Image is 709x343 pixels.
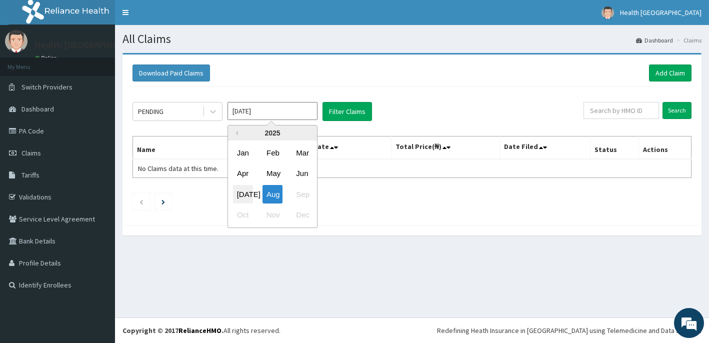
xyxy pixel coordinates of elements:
[35,54,59,61] a: Online
[233,185,253,203] div: Choose July 2025
[115,317,709,343] footer: All rights reserved.
[21,82,72,91] span: Switch Providers
[227,102,317,120] input: Select Month and Year
[662,102,691,119] input: Search
[262,185,282,203] div: Choose August 2025
[583,102,659,119] input: Search by HMO ID
[138,106,163,116] div: PENDING
[500,136,590,159] th: Date Filed
[228,125,317,140] div: 2025
[228,142,317,225] div: month 2025-08
[161,197,165,206] a: Next page
[139,197,143,206] a: Previous page
[21,104,54,113] span: Dashboard
[122,32,701,45] h1: All Claims
[391,136,500,159] th: Total Price(₦)
[437,325,701,335] div: Redefining Heath Insurance in [GEOGRAPHIC_DATA] using Telemedicine and Data Science!
[638,136,691,159] th: Actions
[178,326,221,335] a: RelianceHMO
[292,143,312,162] div: Choose March 2025
[233,143,253,162] div: Choose January 2025
[601,6,614,19] img: User Image
[122,326,223,335] strong: Copyright © 2017 .
[674,36,701,44] li: Claims
[292,164,312,183] div: Choose June 2025
[35,40,146,49] p: Health [GEOGRAPHIC_DATA]
[21,148,41,157] span: Claims
[322,102,372,121] button: Filter Claims
[21,170,39,179] span: Tariffs
[590,136,638,159] th: Status
[5,30,27,52] img: User Image
[262,164,282,183] div: Choose May 2025
[133,136,273,159] th: Name
[132,64,210,81] button: Download Paid Claims
[620,8,701,17] span: Health [GEOGRAPHIC_DATA]
[636,36,673,44] a: Dashboard
[262,143,282,162] div: Choose February 2025
[138,164,218,173] span: No Claims data at this time.
[649,64,691,81] a: Add Claim
[233,130,238,135] button: Previous Year
[233,164,253,183] div: Choose April 2025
